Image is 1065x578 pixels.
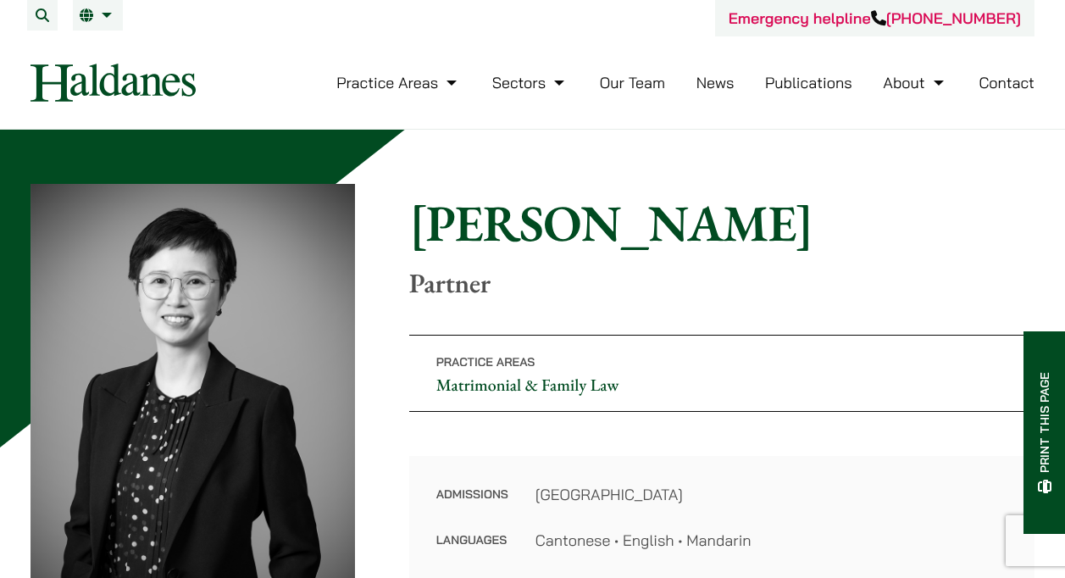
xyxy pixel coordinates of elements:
a: Contact [979,73,1034,92]
img: Logo of Haldanes [31,64,196,102]
dt: Languages [436,529,508,552]
h1: [PERSON_NAME] [409,192,1034,253]
a: News [696,73,735,92]
p: Partner [409,267,1034,299]
a: Our Team [600,73,665,92]
a: Practice Areas [336,73,461,92]
a: Matrimonial & Family Law [436,374,619,396]
a: EN [80,8,116,22]
a: Emergency helpline[PHONE_NUMBER] [729,8,1021,28]
a: Publications [765,73,852,92]
dd: Cantonese • English • Mandarin [535,529,1007,552]
a: About [883,73,947,92]
dd: [GEOGRAPHIC_DATA] [535,483,1007,506]
span: Practice Areas [436,354,535,370]
a: Sectors [492,73,569,92]
dt: Admissions [436,483,508,529]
